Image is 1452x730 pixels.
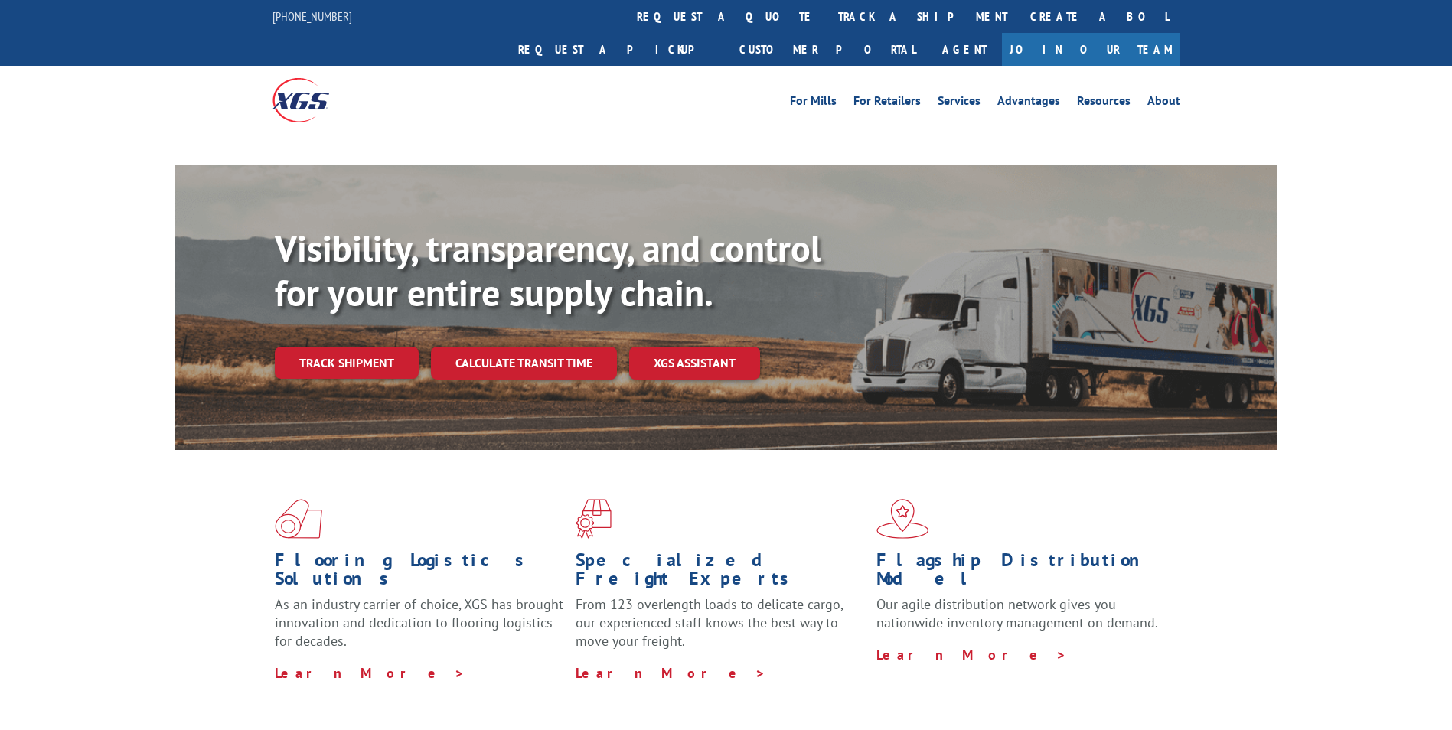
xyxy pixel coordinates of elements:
a: Advantages [997,95,1060,112]
p: From 123 overlength loads to delicate cargo, our experienced staff knows the best way to move you... [576,595,865,663]
a: For Retailers [853,95,921,112]
a: XGS ASSISTANT [629,347,760,380]
b: Visibility, transparency, and control for your entire supply chain. [275,224,821,316]
a: Learn More > [576,664,766,682]
a: Track shipment [275,347,419,379]
img: xgs-icon-total-supply-chain-intelligence-red [275,499,322,539]
a: Calculate transit time [431,347,617,380]
a: Services [938,95,981,112]
span: As an industry carrier of choice, XGS has brought innovation and dedication to flooring logistics... [275,595,563,650]
a: Request a pickup [507,33,728,66]
h1: Flagship Distribution Model [876,551,1166,595]
a: About [1147,95,1180,112]
img: xgs-icon-flagship-distribution-model-red [876,499,929,539]
h1: Flooring Logistics Solutions [275,551,564,595]
a: Learn More > [876,646,1067,663]
a: For Mills [790,95,837,112]
a: Agent [927,33,1002,66]
a: Join Our Team [1002,33,1180,66]
a: [PHONE_NUMBER] [272,8,352,24]
span: Our agile distribution network gives you nationwide inventory management on demand. [876,595,1158,631]
a: Resources [1077,95,1131,112]
a: Customer Portal [728,33,927,66]
img: xgs-icon-focused-on-flooring-red [576,499,612,539]
a: Learn More > [275,664,465,682]
h1: Specialized Freight Experts [576,551,865,595]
